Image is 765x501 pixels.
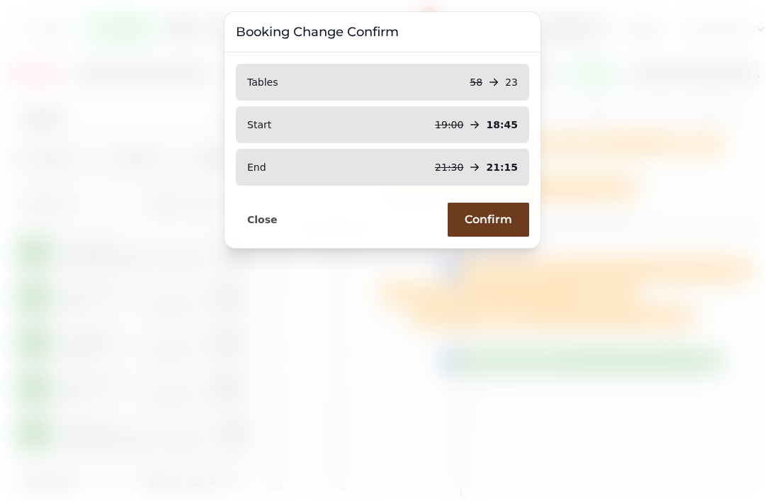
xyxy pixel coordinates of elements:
[435,160,463,174] p: 21:30
[505,75,518,89] p: 23
[465,214,512,225] span: Confirm
[448,203,529,237] button: Confirm
[247,215,278,225] span: Close
[247,118,271,132] p: Start
[470,75,482,89] p: 58
[486,160,518,174] p: 21:15
[236,23,529,40] h3: Booking Change Confirm
[247,160,266,174] p: End
[247,75,278,89] p: Tables
[435,118,463,132] p: 19:00
[486,118,518,132] p: 18:45
[236,210,289,229] button: Close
